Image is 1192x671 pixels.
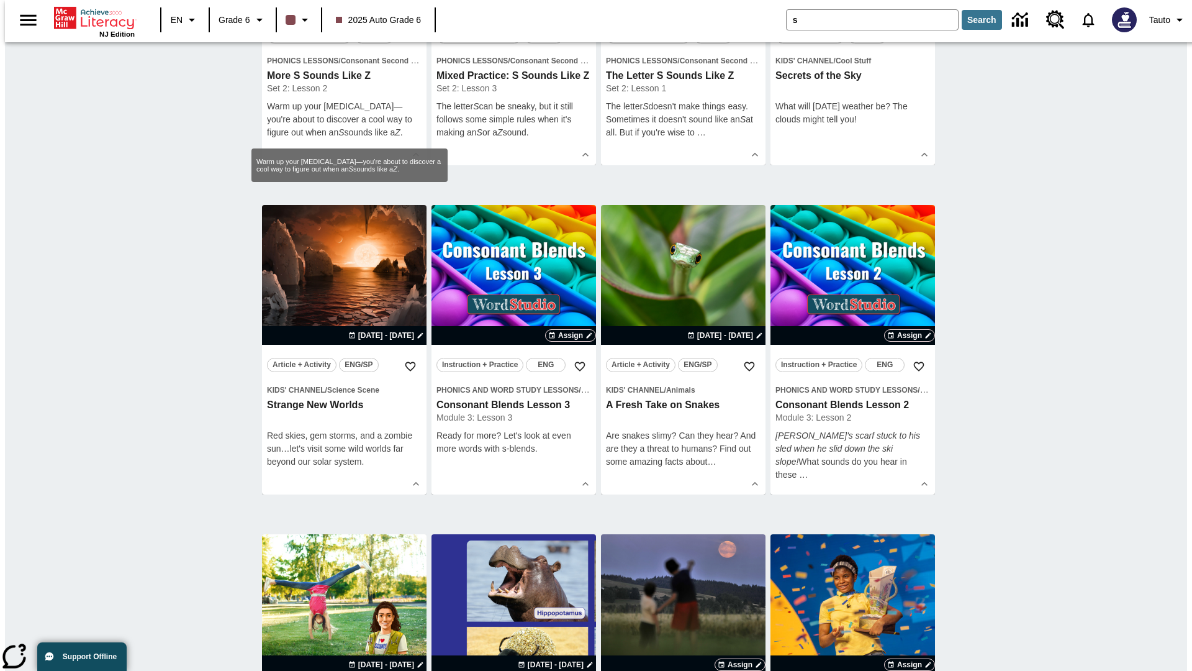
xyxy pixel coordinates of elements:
button: Add to Favorites [908,355,930,378]
span: [DATE] - [DATE] [697,330,753,341]
span: Consonant Blends [920,386,986,395]
span: ENG/SP [684,358,711,372]
span: Topic: Kids' Channel/Animals [606,383,761,396]
span: Phonics and Word Study Lessons [775,386,918,395]
span: Support Offline [63,652,117,661]
span: Cool Stuff [836,57,871,65]
button: Add to Favorites [399,355,422,378]
span: Instruction + Practice [442,358,518,372]
h3: Consonant Blends Lesson 2 [775,399,930,412]
span: / [338,57,340,65]
span: / [508,57,510,65]
span: Topic: Kids' Channel/Cool Stuff [775,54,930,67]
button: Assign Choose Dates [545,329,596,342]
button: Class color is dark brown. Change class color [281,9,317,31]
p: The letter can be sneaky, but it still follows some simple rules when it's making an or a sound. [436,100,591,139]
span: … [697,127,706,137]
button: Assign Choose Dates [884,329,935,342]
div: Red skies, gem storms, and a zombie sun…let's visit some wild worlds far beyond our solar system. [267,429,422,468]
div: lesson details [262,205,427,495]
span: / [579,385,589,395]
span: Article + Activity [273,358,331,372]
button: Assign Choose Dates [884,659,935,671]
div: Are snakes slimy? Can they hear? And are they a threat to humans? Find out some amazing facts abou [606,429,761,468]
h3: Strange New Worlds [267,399,422,412]
div: lesson details [431,205,596,495]
em: S [473,101,479,111]
h3: More S Sounds Like Z [267,70,422,83]
span: [DATE] - [DATE] [528,659,584,670]
button: ENG/SP [339,358,379,372]
button: Profile/Settings [1144,9,1192,31]
span: Tauto [1149,14,1170,27]
span: / [918,385,928,395]
div: Ready for more? Let's look at even more words with s-blends. [436,429,591,455]
div: lesson details [770,205,935,495]
span: Consonant Second Sounds [510,57,608,65]
span: 2025 Auto Grade 6 [336,14,422,27]
button: Support Offline [37,642,127,671]
span: ENG/SP [345,358,372,372]
span: Topic: Phonics and Word Study Lessons/Consonant Blends [775,383,930,396]
button: Instruction + Practice [775,358,862,372]
span: Assign [558,330,583,341]
span: … [707,457,716,467]
span: / [677,57,679,65]
h3: Secrets of the Sky [775,70,930,83]
button: Assign Choose Dates [715,659,765,671]
em: S [349,165,353,173]
span: Topic: Kids' Channel/Science Scene [267,383,422,396]
em: [PERSON_NAME]'s scarf stuck to his sled when he slid down the ski slope! [775,431,920,467]
span: Phonics Lessons [606,57,677,65]
button: Show Details [576,475,595,493]
em: S [643,101,648,111]
span: Assign [897,659,922,670]
h3: Mixed Practice: S Sounds Like Z [436,70,591,83]
p: The letter doesn't make things easy. Sometimes it doesn't sound like an at all. But if you're wis... [606,100,761,139]
span: Assign [728,659,752,670]
p: Warm up your [MEDICAL_DATA]—you're about to discover a cool way to figure out when an sounds like... [267,100,422,139]
button: ENG/SP [678,358,718,372]
p: What sounds do you hear in these [775,429,930,482]
button: Language: EN, Select a language [165,9,205,31]
span: Phonics Lessons [267,57,338,65]
button: Open side menu [10,2,47,39]
span: ENG [538,358,554,372]
span: Instruction + Practice [781,358,857,372]
button: Show Details [915,145,934,164]
span: Topic: Phonics Lessons/Consonant Second Sounds [267,54,422,67]
span: Phonics Lessons [436,57,508,65]
span: … [799,470,808,480]
span: ENG [877,358,893,372]
span: Consonant Second Sounds [680,57,777,65]
button: ENG [526,358,566,372]
div: lesson details [601,205,765,495]
a: Notifications [1072,4,1104,36]
button: Instruction + Practice [436,358,523,372]
span: Science Scene [327,386,379,395]
em: Z [395,127,400,137]
a: Home [54,6,135,30]
p: What will [DATE] weather be? The clouds might tell you! [775,100,930,126]
button: Aug 27 - Aug 27 Choose Dates [515,659,596,670]
em: S [338,127,344,137]
h3: The Letter S Sounds Like Z [606,70,761,83]
span: Animals [666,386,695,395]
a: Data Center [1005,3,1039,37]
span: Assign [897,330,922,341]
button: Show Details [576,145,595,164]
span: / [325,386,327,395]
em: S [477,127,482,137]
span: t [705,457,708,467]
button: Add to Favorites [738,355,761,378]
button: ENG [865,358,905,372]
h3: Consonant Blends Lesson 3 [436,399,591,412]
img: Avatar [1112,7,1137,32]
button: Show Details [746,145,764,164]
em: Z [497,127,503,137]
h3: A Fresh Take on Snakes [606,399,761,412]
span: Topic: Phonics and Word Study Lessons/Consonant Blends [436,383,591,396]
button: Article + Activity [606,358,675,372]
button: Show Details [407,475,425,493]
button: Show Details [915,475,934,493]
